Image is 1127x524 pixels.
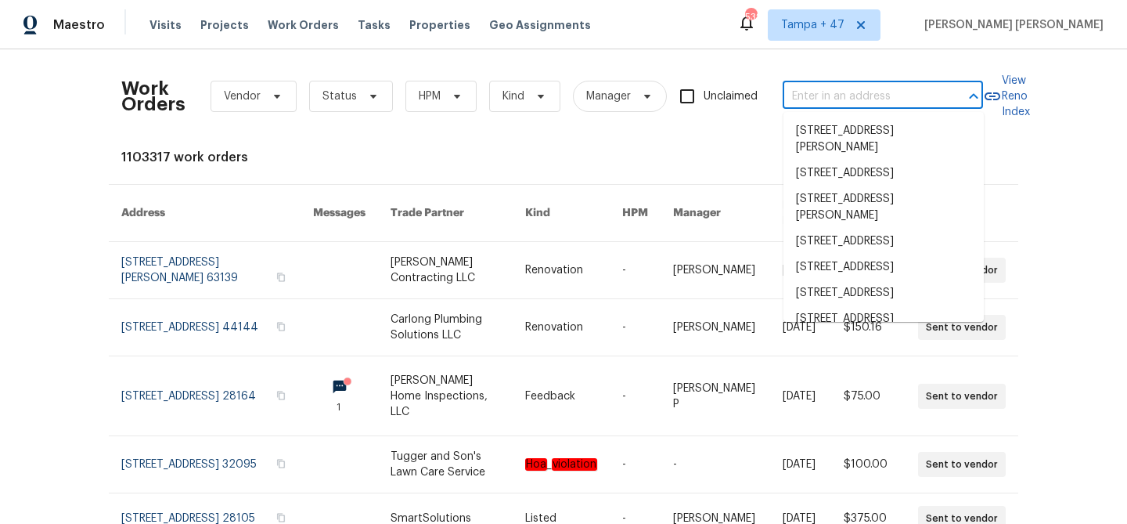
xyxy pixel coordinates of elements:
li: [STREET_ADDRESS] [783,229,984,255]
span: Unclaimed [704,89,758,105]
th: Trade Partner [378,185,513,242]
button: Close [963,85,985,107]
a: View Reno Index [983,73,1030,120]
div: 1103317 work orders [121,150,1006,165]
span: Properties [409,17,470,33]
td: - [610,242,661,299]
span: Vendor [224,89,261,104]
td: - [610,356,661,436]
h2: Work Orders [121,81,185,112]
td: Carlong Plumbing Solutions LLC [378,299,513,356]
button: Copy Address [274,270,288,284]
li: [STREET_ADDRESS][PERSON_NAME] [783,118,984,161]
td: [PERSON_NAME] Home Inspections, LLC [378,356,513,436]
div: 532 [745,9,756,25]
input: Enter in an address [783,85,939,109]
th: Kind [513,185,610,242]
button: Copy Address [274,388,288,403]
td: Feedback [513,356,610,436]
li: [STREET_ADDRESS][PERSON_NAME] [783,186,984,229]
span: Visits [149,17,182,33]
button: Copy Address [274,457,288,471]
span: Status [322,89,357,104]
span: Work Orders [268,17,339,33]
span: [PERSON_NAME] [PERSON_NAME] [918,17,1104,33]
span: Kind [502,89,524,104]
td: [PERSON_NAME] P [661,356,770,436]
li: [STREET_ADDRESS] [783,161,984,186]
th: Manager [661,185,770,242]
td: Renovation [513,299,610,356]
span: Manager [586,89,631,104]
td: Renovation [513,242,610,299]
th: Messages [301,185,378,242]
span: Projects [200,17,249,33]
span: Maestro [53,17,105,33]
th: Due Date [770,185,831,242]
li: [STREET_ADDRESS][PERSON_NAME] [783,306,984,349]
td: - [610,299,661,356]
td: Tugger and Son's Lawn Care Service [378,436,513,493]
td: [PERSON_NAME] Contracting LLC [378,242,513,299]
th: HPM [610,185,661,242]
th: Address [109,185,301,242]
li: [STREET_ADDRESS] [783,280,984,306]
span: Tasks [358,20,391,31]
td: [PERSON_NAME] [661,299,770,356]
span: HPM [419,89,441,104]
span: Tampa + 47 [781,17,844,33]
td: - [610,436,661,493]
td: - [661,436,770,493]
button: Copy Address [274,320,288,334]
span: Geo Assignments [489,17,591,33]
li: [STREET_ADDRESS] [783,255,984,280]
td: [PERSON_NAME] [661,242,770,299]
td: _ [513,436,610,493]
